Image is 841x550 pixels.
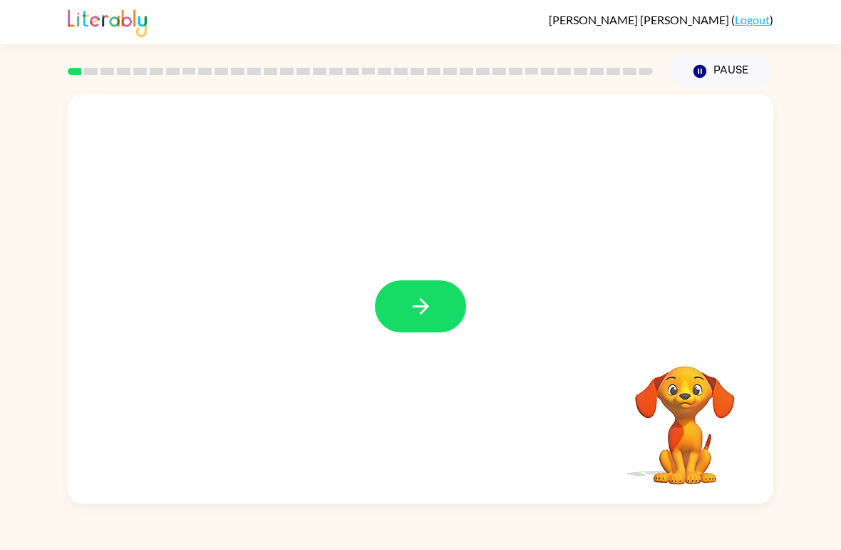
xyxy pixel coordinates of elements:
img: Literably [68,6,147,37]
video: Your browser must support playing .mp4 files to use Literably. Please try using another browser. [614,344,756,487]
div: ( ) [549,13,773,26]
span: [PERSON_NAME] [PERSON_NAME] [549,13,731,26]
button: Pause [670,55,773,88]
a: Logout [735,13,770,26]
